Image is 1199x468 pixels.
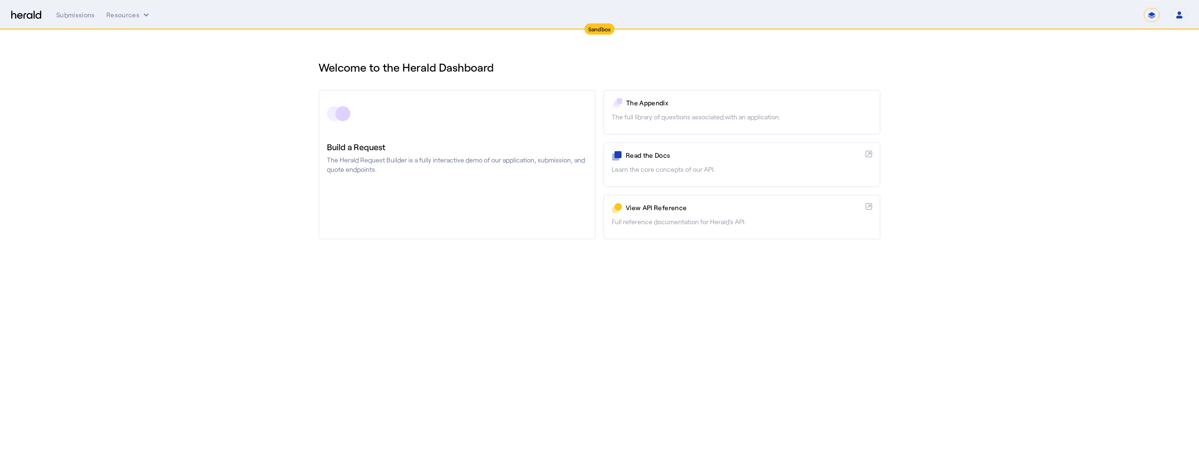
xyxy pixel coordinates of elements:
[318,60,881,75] h1: Welcome to the Herald Dashboard
[603,142,881,187] a: Read the DocsLearn the core concepts of our API.
[603,90,881,135] a: The AppendixThe full library of questions associated with an application.
[626,98,872,108] p: The Appendix
[585,23,615,35] div: Sandbox
[327,155,587,174] p: The Herald Request Builder is a fully interactive demo of our application, submission, and quote ...
[612,112,872,122] p: The full library of questions associated with an application.
[612,217,872,227] p: Full reference documentation for Herald's API.
[626,203,862,212] p: View API Reference
[327,140,587,154] h3: Build a Request
[11,11,41,20] img: Herald Logo
[318,90,596,240] a: Build a RequestThe Herald Request Builder is a fully interactive demo of our application, submiss...
[56,10,95,20] div: Submissions
[603,195,881,240] a: View API ReferenceFull reference documentation for Herald's API.
[106,10,151,20] button: Resources dropdown menu
[626,151,862,160] p: Read the Docs
[612,165,872,174] p: Learn the core concepts of our API.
